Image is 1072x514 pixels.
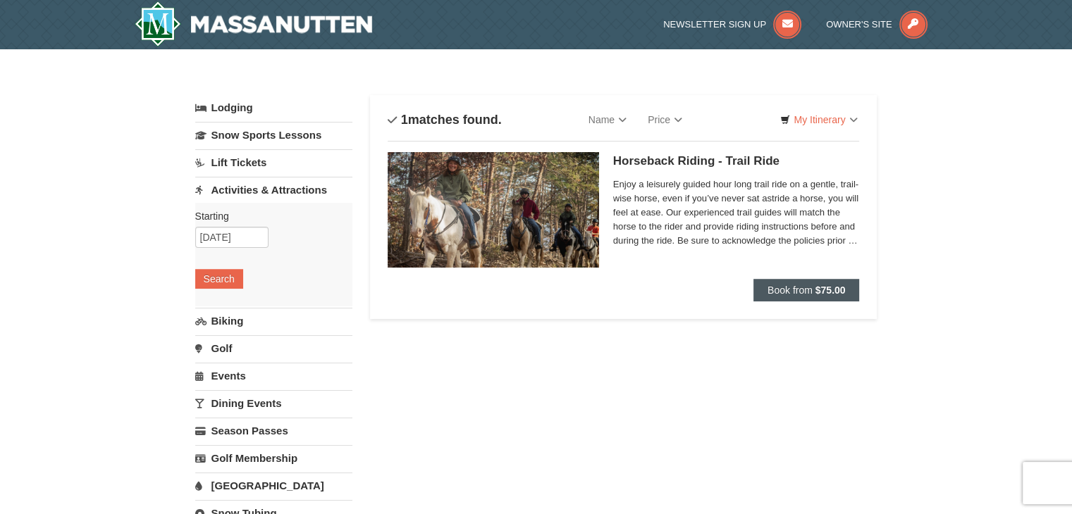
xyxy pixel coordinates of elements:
strong: $75.00 [815,284,846,296]
img: Massanutten Resort Logo [135,1,373,46]
a: My Itinerary [771,109,866,130]
a: Massanutten Resort [135,1,373,46]
a: [GEOGRAPHIC_DATA] [195,472,352,499]
a: Price [637,106,693,134]
h4: matches found. [388,113,502,127]
span: Newsletter Sign Up [663,19,766,30]
img: 21584748-79-4e8ac5ed.jpg [388,152,599,268]
a: Activities & Attractions [195,177,352,203]
a: Snow Sports Lessons [195,122,352,148]
a: Golf [195,335,352,361]
a: Events [195,363,352,389]
a: Owner's Site [826,19,928,30]
span: Book from [768,284,813,296]
span: Owner's Site [826,19,892,30]
a: Lift Tickets [195,149,352,175]
a: Newsletter Sign Up [663,19,801,30]
button: Search [195,269,243,289]
a: Name [578,106,637,134]
a: Lodging [195,95,352,120]
span: Enjoy a leisurely guided hour long trail ride on a gentle, trail-wise horse, even if you’ve never... [613,177,860,248]
a: Dining Events [195,390,352,416]
a: Biking [195,308,352,334]
h5: Horseback Riding - Trail Ride [613,154,860,168]
a: Season Passes [195,418,352,444]
a: Golf Membership [195,445,352,471]
span: 1 [401,113,408,127]
button: Book from $75.00 [753,279,860,301]
label: Starting [195,209,342,223]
